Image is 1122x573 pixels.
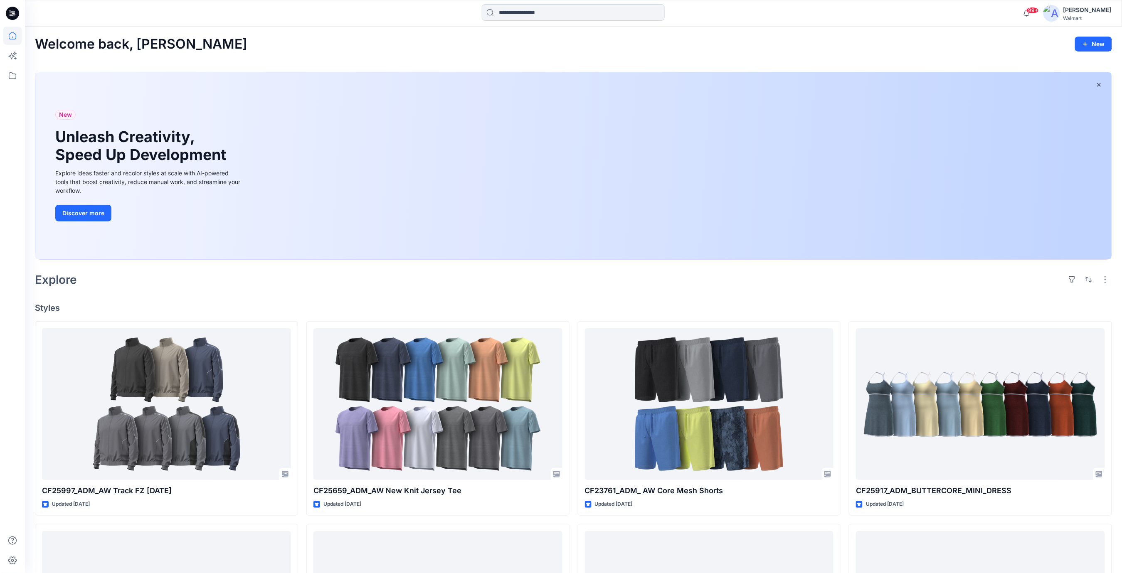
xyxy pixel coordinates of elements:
p: Updated [DATE] [866,500,904,509]
p: CF25997_ADM_AW Track FZ [DATE] [42,485,291,497]
button: New [1075,37,1112,52]
p: Updated [DATE] [323,500,361,509]
p: Updated [DATE] [595,500,633,509]
h1: Unleash Creativity, Speed Up Development [55,128,230,164]
p: Updated [DATE] [52,500,90,509]
h2: Welcome back, [PERSON_NAME] [35,37,247,52]
span: 99+ [1026,7,1039,14]
a: CF25997_ADM_AW Track FZ 16AUG25 [42,328,291,480]
p: CF23761_ADM_ AW Core Mesh Shorts [585,485,834,497]
a: Discover more [55,205,242,221]
p: CF25917_ADM_BUTTERCORE_MINI_DRESS [856,485,1105,497]
p: CF25659_ADM_AW New Knit Jersey Tee [313,485,562,497]
h2: Explore [35,273,77,286]
span: New [59,110,72,120]
a: CF25659_ADM_AW New Knit Jersey Tee [313,328,562,480]
a: CF23761_ADM_ AW Core Mesh Shorts [585,328,834,480]
a: CF25917_ADM_BUTTERCORE_MINI_DRESS [856,328,1105,480]
img: avatar [1043,5,1060,22]
div: Explore ideas faster and recolor styles at scale with AI-powered tools that boost creativity, red... [55,169,242,195]
h4: Styles [35,303,1112,313]
div: Walmart [1063,15,1112,21]
button: Discover more [55,205,111,221]
div: [PERSON_NAME] [1063,5,1112,15]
